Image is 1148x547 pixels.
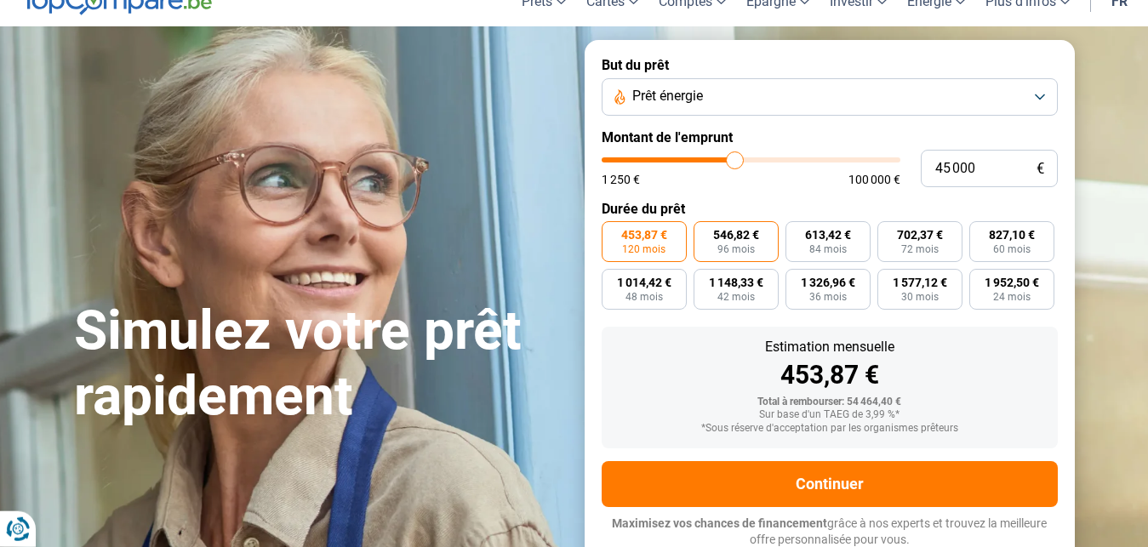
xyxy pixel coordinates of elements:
span: 60 mois [993,244,1031,254]
span: 42 mois [717,292,755,302]
span: 48 mois [625,292,663,302]
span: 1 014,42 € [617,276,671,288]
span: Prêt énergie [632,87,703,105]
span: 1 250 € [602,174,640,185]
label: Durée du prêt [602,201,1058,217]
span: 827,10 € [989,229,1035,241]
span: 1 326,96 € [801,276,855,288]
div: Total à rembourser: 54 464,40 € [615,396,1044,408]
span: 30 mois [901,292,939,302]
span: 702,37 € [897,229,943,241]
h1: Simulez votre prêt rapidement [74,299,564,430]
label: But du prêt [602,57,1058,73]
span: 96 mois [717,244,755,254]
button: Continuer [602,461,1058,507]
span: 72 mois [901,244,939,254]
span: 453,87 € [621,229,667,241]
span: 1 577,12 € [893,276,947,288]
span: 1 952,50 € [985,276,1039,288]
div: 453,87 € [615,362,1044,388]
div: Sur base d'un TAEG de 3,99 %* [615,409,1044,421]
span: 100 000 € [848,174,900,185]
span: 24 mois [993,292,1031,302]
span: 120 mois [622,244,665,254]
span: 36 mois [809,292,847,302]
span: Maximisez vos chances de financement [612,516,827,530]
span: 546,82 € [713,229,759,241]
div: Estimation mensuelle [615,340,1044,354]
span: 613,42 € [805,229,851,241]
div: *Sous réserve d'acceptation par les organismes prêteurs [615,423,1044,435]
span: € [1037,162,1044,176]
span: 1 148,33 € [709,276,763,288]
span: 84 mois [809,244,847,254]
label: Montant de l'emprunt [602,129,1058,145]
button: Prêt énergie [602,78,1058,116]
